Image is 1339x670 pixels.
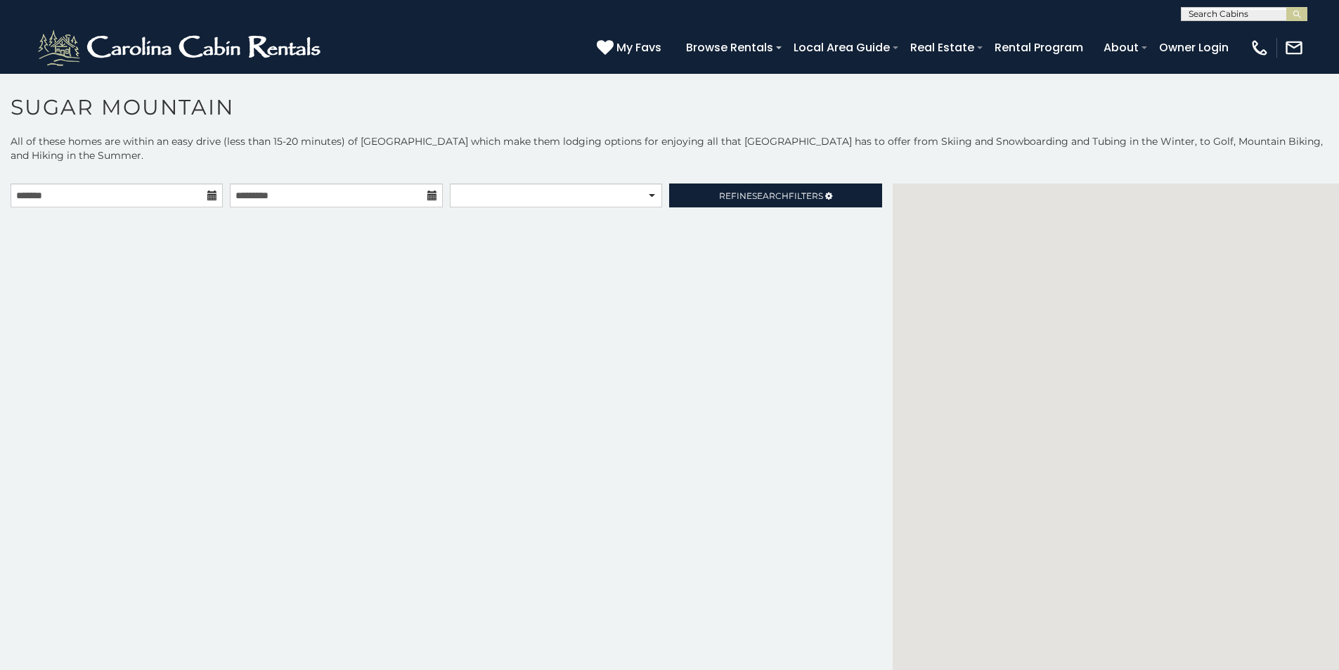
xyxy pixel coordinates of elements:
a: About [1097,35,1146,60]
span: My Favs [616,39,661,56]
a: Local Area Guide [787,35,897,60]
img: White-1-2.png [35,27,327,69]
img: mail-regular-white.png [1284,38,1304,58]
img: phone-regular-white.png [1250,38,1269,58]
a: Real Estate [903,35,981,60]
a: RefineSearchFilters [669,183,881,207]
a: Browse Rentals [679,35,780,60]
span: Refine Filters [719,191,823,201]
a: My Favs [597,39,665,57]
a: Owner Login [1152,35,1236,60]
a: Rental Program [988,35,1090,60]
span: Search [752,191,789,201]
